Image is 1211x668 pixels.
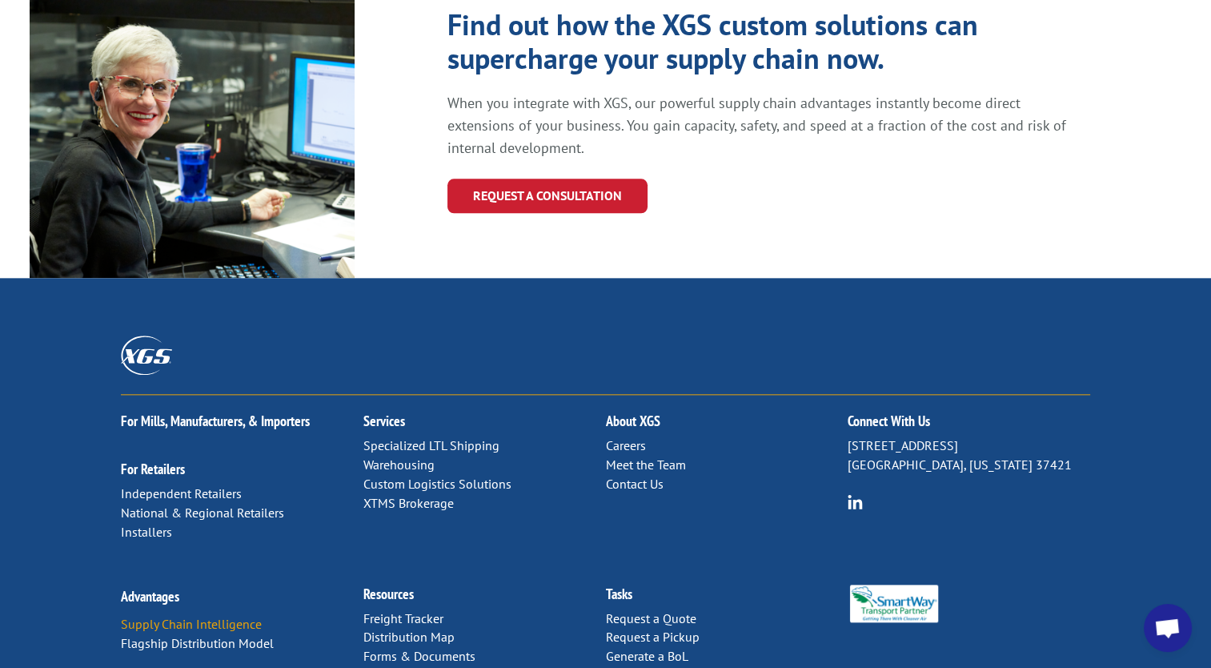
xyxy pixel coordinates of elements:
img: group-6 [848,494,863,509]
a: Flagship Distribution Model [121,635,274,651]
img: Smartway_Logo [848,585,940,622]
a: REQUEST A CONSULTATION [447,179,648,213]
a: Freight Tracker [363,610,443,626]
p: When you integrate with XGS, our powerful supply chain advantages instantly become direct extensi... [447,92,1081,159]
a: National & Regional Retailers [121,505,284,521]
a: Careers [605,437,645,453]
a: Warehousing [363,457,435,473]
a: Installers [121,524,172,540]
a: Advantages [121,587,179,606]
h2: Tasks [605,587,848,610]
a: Distribution Map [363,629,455,645]
a: Generate a BoL [605,648,688,664]
h2: Connect With Us [848,414,1090,437]
a: Resources [363,585,414,603]
a: Forms & Documents [363,648,475,664]
a: Specialized LTL Shipping [363,437,499,453]
a: Contact Us [605,476,663,492]
a: Request a Quote [605,610,696,626]
a: Custom Logistics Solutions [363,476,511,492]
p: [STREET_ADDRESS] [GEOGRAPHIC_DATA], [US_STATE] 37421 [848,437,1090,475]
a: XTMS Brokerage [363,495,454,511]
a: Supply Chain Intelligence [121,616,262,632]
h1: Find out how the XGS custom solutions can supercharge your supply chain now. [447,8,992,83]
a: Meet the Team [605,457,685,473]
a: Services [363,412,405,430]
a: Independent Retailers [121,485,242,501]
a: About XGS [605,412,660,430]
img: XGS_Logos_ALL_2024_All_White [121,336,172,375]
div: Open chat [1144,604,1192,652]
a: For Retailers [121,460,185,478]
a: Request a Pickup [605,629,699,645]
a: For Mills, Manufacturers, & Importers [121,412,310,430]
